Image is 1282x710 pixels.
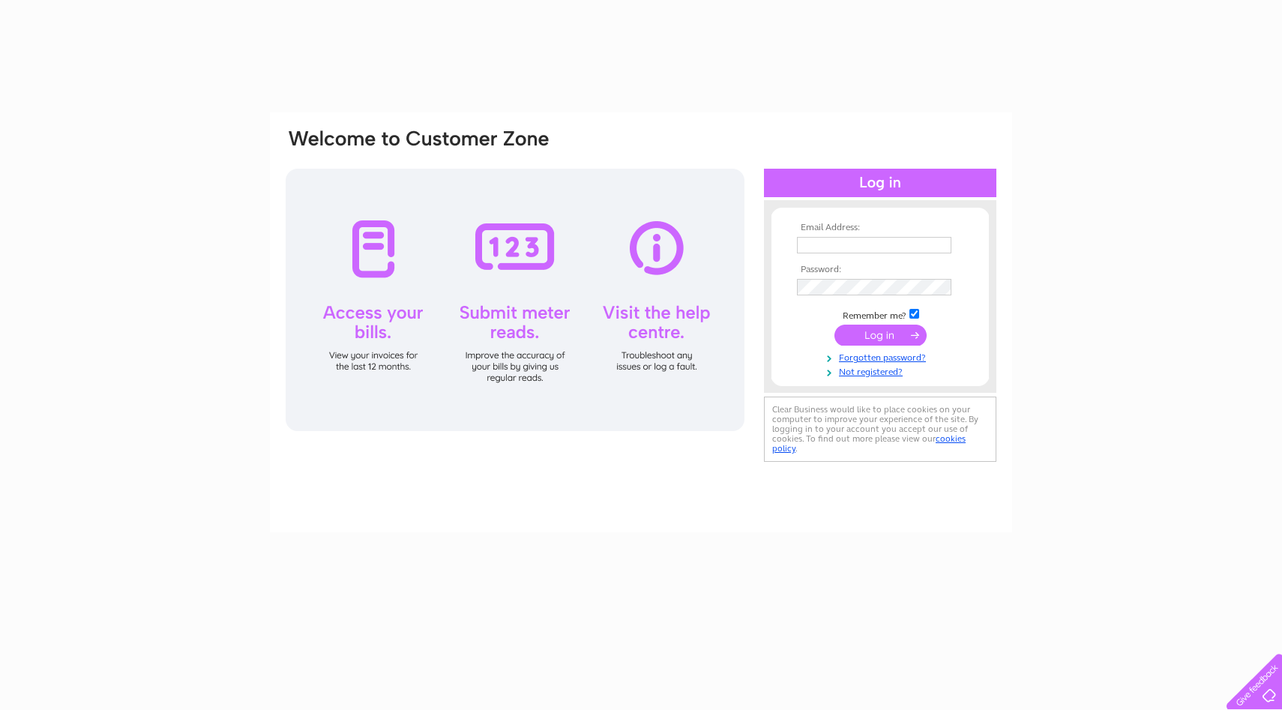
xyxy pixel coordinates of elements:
div: Clear Business would like to place cookies on your computer to improve your experience of the sit... [764,397,996,462]
a: cookies policy [772,433,966,454]
input: Submit [834,325,927,346]
th: Password: [793,265,967,275]
th: Email Address: [793,223,967,233]
td: Remember me? [793,307,967,322]
a: Not registered? [797,364,967,378]
a: Forgotten password? [797,349,967,364]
